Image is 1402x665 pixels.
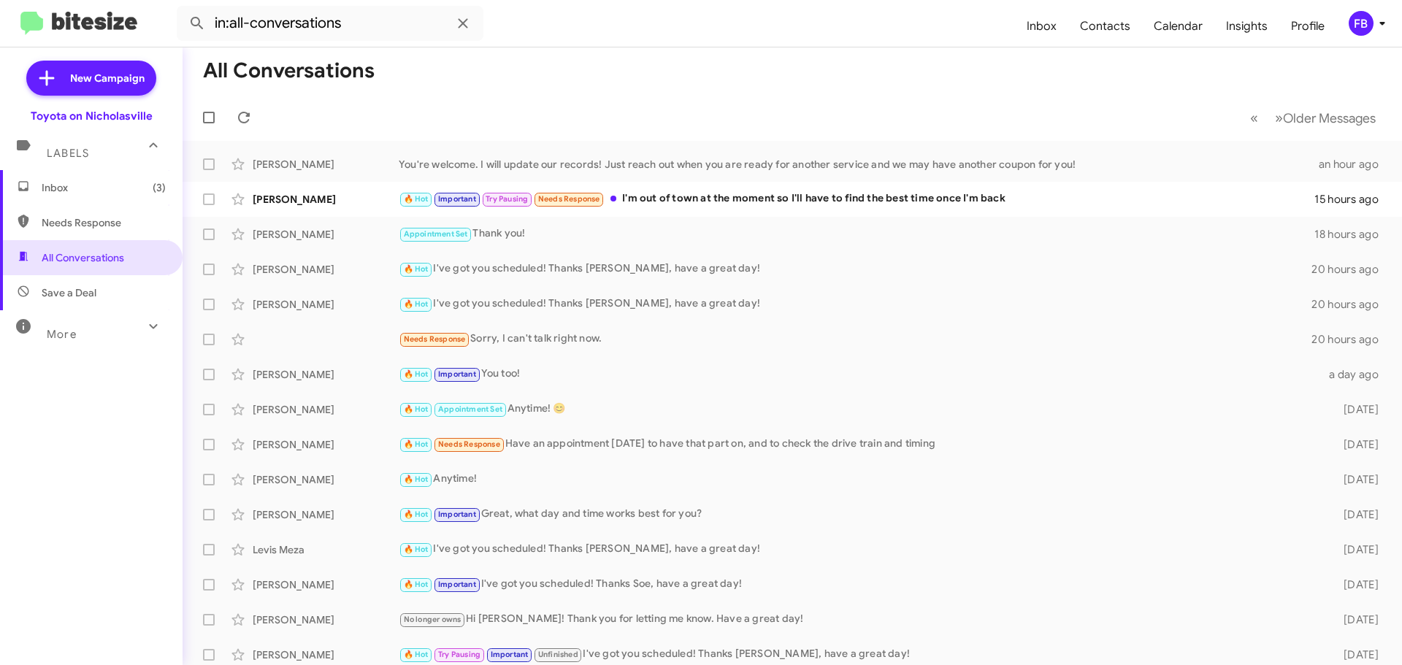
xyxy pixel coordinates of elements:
span: No longer owns [404,615,461,624]
div: [DATE] [1320,647,1390,662]
div: [PERSON_NAME] [253,472,399,487]
div: 20 hours ago [1311,332,1390,347]
div: Great, what day and time works best for you? [399,506,1320,523]
span: Needs Response [42,215,166,230]
div: [PERSON_NAME] [253,262,399,277]
span: 🔥 Hot [404,474,429,484]
div: [DATE] [1320,577,1390,592]
div: 15 hours ago [1314,192,1390,207]
div: [PERSON_NAME] [253,647,399,662]
span: Labels [47,147,89,160]
span: Important [438,580,476,589]
a: Inbox [1015,5,1068,47]
div: [DATE] [1320,612,1390,627]
div: [DATE] [1320,507,1390,522]
span: 🔥 Hot [404,650,429,659]
div: 20 hours ago [1311,297,1390,312]
div: [DATE] [1320,437,1390,452]
span: Important [438,369,476,379]
span: Important [438,510,476,519]
button: FB [1336,11,1386,36]
span: Older Messages [1283,110,1376,126]
span: Try Pausing [438,650,480,659]
div: I'm out of town at the moment so I'll have to find the best time once I'm back [399,191,1314,207]
button: Next [1266,103,1384,133]
span: « [1250,109,1258,127]
div: [DATE] [1320,472,1390,487]
div: [PERSON_NAME] [253,192,399,207]
div: I've got you scheduled! Thanks Soe, have a great day! [399,576,1320,593]
div: FB [1349,11,1374,36]
div: a day ago [1320,367,1390,382]
div: an hour ago [1319,157,1390,172]
div: Levis Meza [253,542,399,557]
a: Insights [1214,5,1279,47]
div: [PERSON_NAME] [253,297,399,312]
span: 🔥 Hot [404,545,429,554]
a: Contacts [1068,5,1142,47]
span: Needs Response [404,334,466,344]
nav: Page navigation example [1242,103,1384,133]
div: [PERSON_NAME] [253,367,399,382]
div: I've got you scheduled! Thanks [PERSON_NAME], have a great day! [399,646,1320,663]
span: 🔥 Hot [404,404,429,414]
span: Try Pausing [486,194,528,204]
div: Hi [PERSON_NAME]! Thank you for letting me know. Have a great day! [399,611,1320,628]
a: Calendar [1142,5,1214,47]
span: Important [491,650,529,659]
div: [PERSON_NAME] [253,577,399,592]
span: Appointment Set [404,229,468,239]
a: Profile [1279,5,1336,47]
button: Previous [1241,103,1267,133]
span: 🔥 Hot [404,369,429,379]
div: I've got you scheduled! Thanks [PERSON_NAME], have a great day! [399,541,1320,558]
span: Save a Deal [42,285,96,300]
div: Anytime! 😊 [399,401,1320,418]
div: [PERSON_NAME] [253,437,399,452]
div: [DATE] [1320,542,1390,557]
span: 🔥 Hot [404,439,429,449]
div: [DATE] [1320,402,1390,417]
div: I've got you scheduled! Thanks [PERSON_NAME], have a great day! [399,261,1311,277]
h1: All Conversations [203,59,375,82]
span: Important [438,194,476,204]
div: [PERSON_NAME] [253,227,399,242]
span: 🔥 Hot [404,510,429,519]
span: All Conversations [42,250,124,265]
span: 🔥 Hot [404,580,429,589]
span: 🔥 Hot [404,264,429,274]
div: You too! [399,366,1320,383]
span: Inbox [42,180,166,195]
span: Needs Response [538,194,600,204]
div: Have an appointment [DATE] to have that part on, and to check the drive train and timing [399,436,1320,453]
div: [PERSON_NAME] [253,612,399,627]
div: [PERSON_NAME] [253,402,399,417]
div: Thank you! [399,226,1314,242]
input: Search [177,6,483,41]
div: Anytime! [399,471,1320,488]
span: 🔥 Hot [404,194,429,204]
a: New Campaign [26,61,156,96]
span: 🔥 Hot [404,299,429,309]
div: 20 hours ago [1311,262,1390,277]
div: [PERSON_NAME] [253,507,399,522]
span: New Campaign [70,71,145,85]
div: [PERSON_NAME] [253,157,399,172]
div: I've got you scheduled! Thanks [PERSON_NAME], have a great day! [399,296,1311,312]
div: Toyota on Nicholasville [31,109,153,123]
span: » [1275,109,1283,127]
div: You're welcome. I will update our records! Just reach out when you are ready for another service ... [399,157,1319,172]
span: Needs Response [438,439,500,449]
span: (3) [153,180,166,195]
span: More [47,328,77,341]
div: Sorry, I can't talk right now. [399,331,1311,347]
span: Appointment Set [438,404,502,414]
span: Unfinished [538,650,578,659]
div: 18 hours ago [1314,227,1390,242]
